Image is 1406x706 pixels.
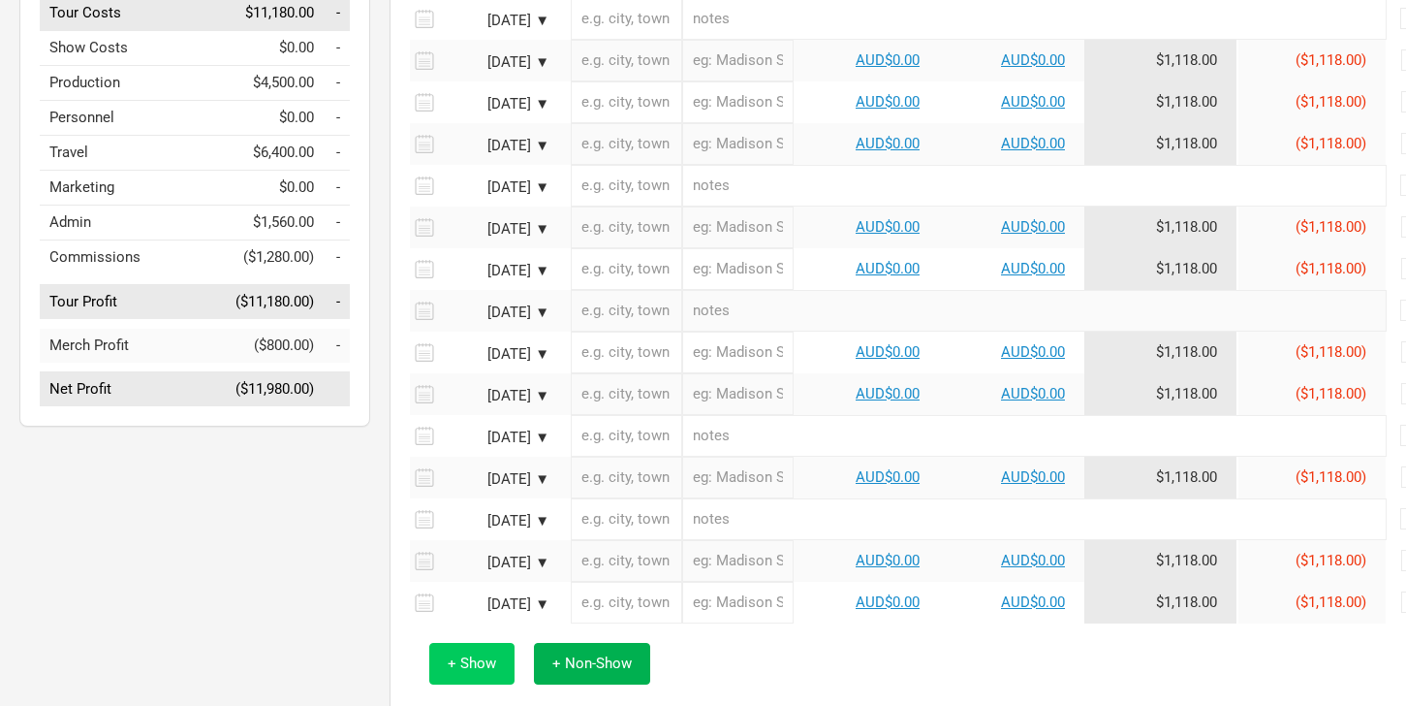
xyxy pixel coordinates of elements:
td: Tour Cost allocation from Production, Personnel, Travel, Marketing, Admin & Commissions [1084,373,1237,415]
a: AUD$0.00 [1001,93,1065,111]
div: [DATE] ▼ [443,389,549,403]
input: e.g. city, town [571,332,682,373]
input: e.g. city, town [571,40,682,81]
td: $0.00 [214,171,324,206]
div: [DATE] ▼ [443,472,549,487]
span: ($1,118.00) [1296,385,1366,402]
span: ($1,118.00) [1296,594,1366,611]
input: eg: Madison Square Garden [682,40,794,81]
div: [DATE] ▼ [443,264,549,278]
button: + Show [429,643,515,685]
td: Merch Profit [40,329,214,363]
td: Show Costs [40,31,214,66]
td: $4,500.00 [214,66,324,101]
div: [DATE] ▼ [443,180,549,195]
a: AUD$0.00 [1001,218,1065,236]
input: eg: Madison Square Garden [682,123,794,165]
input: eg: Madison Square Garden [682,373,794,415]
span: + Show [448,655,496,672]
a: AUD$0.00 [856,260,920,277]
td: $6,400.00 [214,136,324,171]
div: [DATE] ▼ [443,55,549,70]
td: Tour Profit as % of Tour Income [324,284,350,319]
a: AUD$0.00 [856,385,920,402]
td: ($800.00) [214,329,324,363]
td: Tour Cost allocation from Production, Personnel, Travel, Marketing, Admin & Commissions [1084,248,1237,290]
input: eg: Madison Square Garden [682,81,794,123]
span: + Non-Show [552,655,632,672]
a: AUD$0.00 [856,552,920,569]
div: [DATE] ▼ [443,14,549,28]
span: ($1,118.00) [1296,51,1366,69]
td: Marketing as % of Tour Income [324,171,350,206]
a: AUD$0.00 [1001,51,1065,69]
input: e.g. city, town [571,165,682,207]
td: Net Profit as % of Tour Income [324,372,350,407]
div: [DATE] ▼ [443,347,549,362]
a: AUD$0.00 [1001,552,1065,569]
td: ($11,180.00) [214,284,324,319]
input: e.g. city, town [571,582,682,624]
input: eg: Madison Square Garden [682,248,794,290]
td: Tour Cost allocation from Production, Personnel, Travel, Marketing, Admin & Commissions [1084,582,1237,624]
input: e.g. city, town [571,123,682,165]
input: e.g. city, town [571,207,682,248]
td: Travel as % of Tour Income [324,136,350,171]
td: Tour Cost allocation from Production, Personnel, Travel, Marketing, Admin & Commissions [1084,123,1237,165]
td: $0.00 [214,101,324,136]
a: AUD$0.00 [856,93,920,111]
input: notes [682,165,1387,207]
span: ($1,118.00) [1296,260,1366,277]
div: [DATE] ▼ [443,222,549,237]
a: AUD$0.00 [856,343,920,361]
input: e.g. city, town [571,81,682,123]
input: e.g. city, town [571,498,682,540]
td: Show Costs as % of Tour Income [324,31,350,66]
td: Commissions [40,241,214,275]
td: Tour Cost allocation from Production, Personnel, Travel, Marketing, Admin & Commissions [1084,40,1237,81]
span: ($1,118.00) [1296,552,1366,569]
a: AUD$0.00 [1001,343,1065,361]
span: ($1,118.00) [1296,135,1366,152]
td: Personnel as % of Tour Income [324,101,350,136]
a: AUD$0.00 [1001,135,1065,152]
td: Production [40,66,214,101]
div: [DATE] ▼ [443,305,549,320]
span: ($1,118.00) [1296,343,1366,361]
div: [DATE] ▼ [443,514,549,529]
a: AUD$0.00 [856,594,920,611]
a: AUD$0.00 [1001,385,1065,402]
span: ($1,118.00) [1296,218,1366,236]
button: + Non-Show [534,643,650,685]
div: [DATE] ▼ [443,556,549,570]
td: $0.00 [214,31,324,66]
td: Tour Cost allocation from Production, Personnel, Travel, Marketing, Admin & Commissions [1084,332,1237,373]
td: Marketing [40,171,214,206]
input: eg: Madison Square Garden [682,457,794,498]
div: [DATE] ▼ [443,139,549,153]
td: Admin [40,206,214,241]
input: eg: Madison Square Garden [682,540,794,582]
input: e.g. city, town [571,415,682,457]
input: eg: Madison Square Garden [682,332,794,373]
td: Admin as % of Tour Income [324,206,350,241]
td: ($11,980.00) [214,372,324,407]
a: AUD$0.00 [1001,260,1065,277]
div: [DATE] ▼ [443,597,549,612]
td: Tour Cost allocation from Production, Personnel, Travel, Marketing, Admin & Commissions [1084,81,1237,123]
a: AUD$0.00 [856,135,920,152]
a: AUD$0.00 [856,51,920,69]
td: Production as % of Tour Income [324,66,350,101]
td: Merch Profit as % of Tour Income [324,329,350,363]
input: notes [682,498,1387,540]
td: Tour Cost allocation from Production, Personnel, Travel, Marketing, Admin & Commissions [1084,540,1237,582]
input: notes [682,415,1387,457]
input: e.g. city, town [571,457,682,498]
input: eg: Madison Square Garden [682,582,794,624]
a: AUD$0.00 [1001,468,1065,486]
td: Tour Cost allocation from Production, Personnel, Travel, Marketing, Admin & Commissions [1084,207,1237,248]
input: e.g. city, town [571,540,682,582]
a: AUD$0.00 [1001,594,1065,611]
td: $1,560.00 [214,206,324,241]
input: e.g. city, town [571,290,682,332]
